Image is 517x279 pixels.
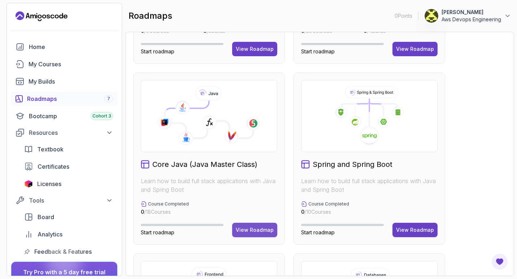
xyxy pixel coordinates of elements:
button: View Roadmap [392,223,438,237]
span: Start roadmap [141,229,174,235]
span: 0 [141,209,144,215]
span: Analytics [38,230,62,239]
div: View Roadmap [236,226,274,234]
div: Tools [29,196,113,205]
div: View Roadmap [396,226,434,234]
span: Start roadmap [301,48,335,54]
div: Bootcamp [29,112,113,120]
span: Board [38,213,54,221]
a: analytics [20,227,117,242]
div: Roadmaps [27,94,113,103]
span: Textbook [37,145,64,154]
p: Course Completed [148,201,189,207]
div: View Roadmap [396,45,434,53]
span: Cohort 3 [92,113,111,119]
a: feedback [20,244,117,259]
span: Start roadmap [141,48,174,54]
button: Resources [11,126,117,139]
p: / 10 Courses [301,208,349,216]
a: builds [11,74,117,89]
h2: Spring and Spring Boot [313,159,392,169]
p: Course Completed [308,201,349,207]
img: user profile image [425,9,438,23]
a: courses [11,57,117,71]
button: Tools [11,194,117,207]
a: textbook [20,142,117,156]
p: Learn how to build full stack applications with Java and Spring Boot [301,177,438,194]
p: / 18 Courses [141,208,189,216]
div: My Builds [29,77,113,86]
span: Licenses [37,180,61,188]
button: user profile image[PERSON_NAME]Aws Devops Engineering [424,9,511,23]
div: Resources [29,128,113,137]
div: My Courses [29,60,113,68]
a: board [20,210,117,224]
button: View Roadmap [232,42,277,56]
h2: roadmaps [129,10,172,22]
span: Certificates [38,162,69,171]
button: Open Feedback Button [491,253,508,270]
a: roadmaps [11,92,117,106]
div: View Roadmap [236,45,274,53]
span: 7 [107,96,110,102]
p: [PERSON_NAME] [442,9,501,16]
p: Learn how to build full stack applications with Java and Spring Boot [141,177,277,194]
span: 0 [301,209,304,215]
span: Feedback & Features [34,247,92,256]
a: licenses [20,177,117,191]
a: home [11,40,117,54]
p: Aws Devops Engineering [442,16,501,23]
button: View Roadmap [232,223,277,237]
button: View Roadmap [392,42,438,56]
div: Home [29,43,113,51]
a: Landing page [16,10,68,22]
p: 0 Points [395,12,412,19]
a: bootcamp [11,109,117,123]
img: jetbrains icon [24,180,33,187]
span: Start roadmap [301,229,335,235]
a: certificates [20,159,117,174]
h2: Core Java (Java Master Class) [152,159,257,169]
